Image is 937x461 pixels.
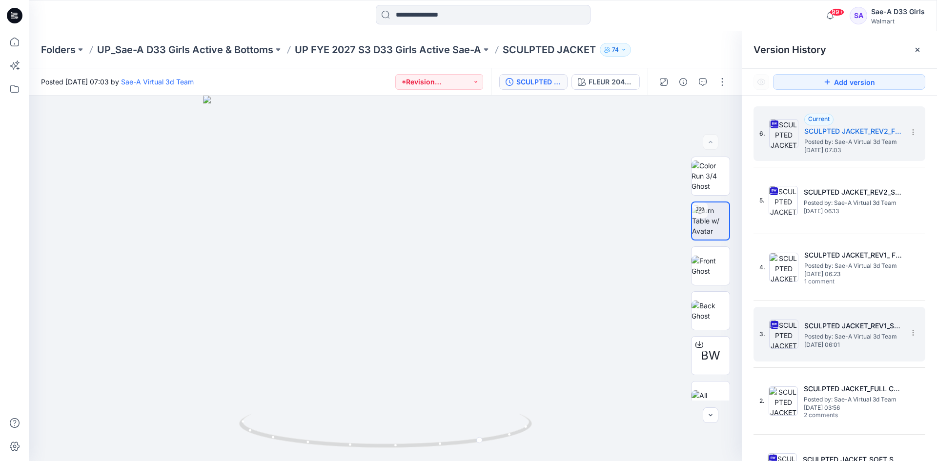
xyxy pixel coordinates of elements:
[808,115,830,122] span: Current
[769,386,798,416] img: SCULPTED JACKET_FULL COLORWAYS
[675,74,691,90] button: Details
[804,412,872,420] span: 2 comments
[871,18,925,25] div: Walmart
[759,397,765,405] span: 2.
[41,43,76,57] a: Folders
[295,43,481,57] a: UP FYE 2027 S3 D33 Girls Active Sae-A
[499,74,568,90] button: SCULPTED JACKET_REV2_FULL COLORS
[804,137,902,147] span: Posted by: Sae-A Virtual 3d Team
[804,208,901,215] span: [DATE] 06:13
[871,6,925,18] div: Sae-A D33 Girls
[804,271,902,278] span: [DATE] 06:23
[804,404,901,411] span: [DATE] 03:56
[516,77,561,87] div: SCULPTED JACKET_REV2_FULL COLORS
[97,43,273,57] a: UP_Sae-A D33 Girls Active & Bottoms
[701,347,720,364] span: BW
[804,198,901,208] span: Posted by: Sae-A Virtual 3d Team
[804,320,902,332] h5: SCULPTED JACKET_REV1_SOFT SILVER
[804,147,902,154] span: [DATE] 07:03
[589,77,633,87] div: FLEUR 2041817PW
[773,74,925,90] button: Add version
[759,196,765,205] span: 5.
[804,383,901,395] h5: SCULPTED JACKET_FULL COLORWAYS
[503,43,596,57] p: SCULPTED JACKET
[850,7,867,24] div: SA
[692,256,730,276] img: Front Ghost
[804,249,902,261] h5: SCULPTED JACKET_REV1_ FULL COLORWAYS
[759,330,765,339] span: 3.
[804,395,901,404] span: Posted by: Sae-A Virtual 3d Team
[804,278,873,286] span: 1 comment
[804,125,902,137] h5: SCULPTED JACKET_REV2_FULL COLORS
[754,74,769,90] button: Show Hidden Versions
[804,186,901,198] h5: SCULPTED JACKET_REV2_SOFT SILVER
[769,119,798,148] img: SCULPTED JACKET_REV2_FULL COLORS
[600,43,631,57] button: 74
[914,46,921,54] button: Close
[804,261,902,271] span: Posted by: Sae-A Virtual 3d Team
[769,253,798,282] img: SCULPTED JACKET_REV1_ FULL COLORWAYS
[769,186,798,215] img: SCULPTED JACKET_REV2_SOFT SILVER
[804,332,902,341] span: Posted by: Sae-A Virtual 3d Team
[759,129,765,138] span: 6.
[804,341,902,348] span: [DATE] 06:01
[692,301,730,321] img: Back Ghost
[754,44,826,56] span: Version History
[769,320,798,349] img: SCULPTED JACKET_REV1_SOFT SILVER
[571,74,640,90] button: FLEUR 2041817PW
[830,8,844,16] span: 99+
[692,205,729,236] img: Turn Table w/ Avatar
[41,77,194,87] span: Posted [DATE] 07:03 by
[692,390,730,411] img: All colorways
[612,44,619,55] p: 74
[121,78,194,86] a: Sae-A Virtual 3d Team
[759,263,765,272] span: 4.
[692,160,730,191] img: Color Run 3/4 Ghost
